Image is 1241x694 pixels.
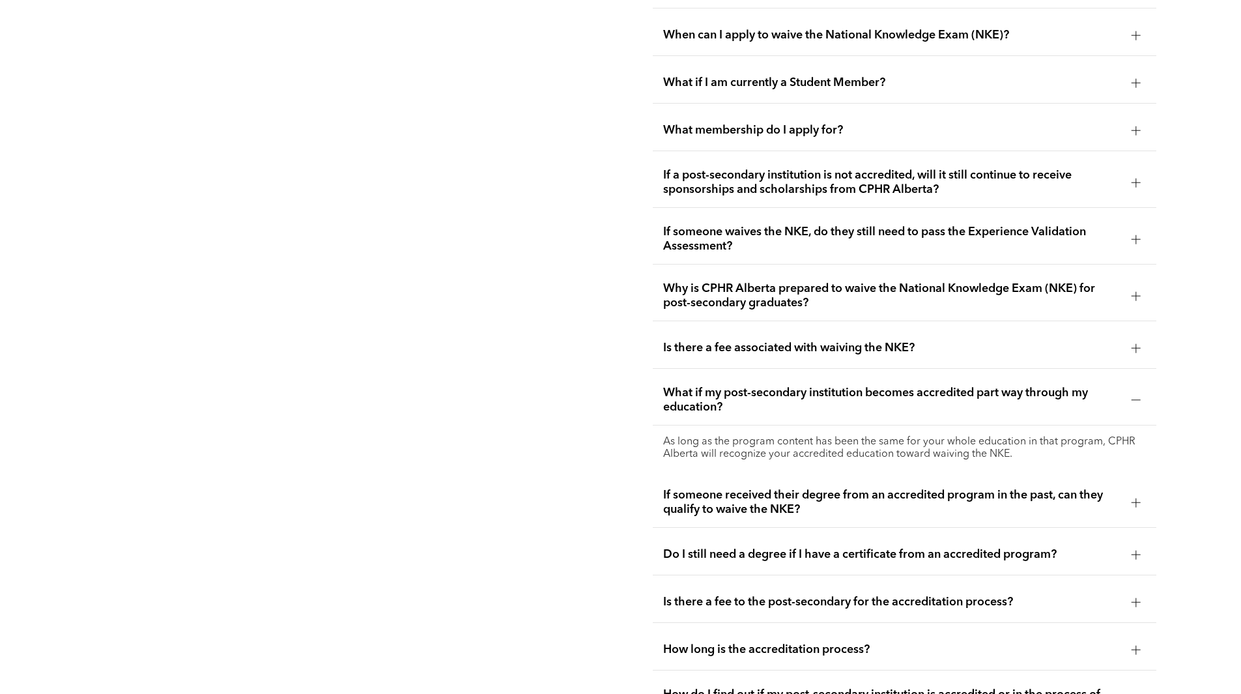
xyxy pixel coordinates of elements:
span: If a post-secondary institution is not accredited, will it still continue to receive sponsorships... [663,168,1121,197]
span: How long is the accreditation process? [663,643,1121,657]
span: What if my post-secondary institution becomes accredited part way through my education? [663,386,1121,414]
span: If someone waives the NKE, do they still need to pass the Experience Validation Assessment? [663,225,1121,253]
span: Why is CPHR Alberta prepared to waive the National Knowledge Exam (NKE) for post-secondary gradua... [663,282,1121,310]
span: What membership do I apply for? [663,123,1121,137]
span: What if I am currently a Student Member? [663,76,1121,90]
p: As long as the program content has been the same for your whole education in that program, CPHR A... [663,436,1146,461]
span: When can I apply to waive the National Knowledge Exam (NKE)? [663,28,1121,42]
span: If someone received their degree from an accredited program in the past, can they qualify to waiv... [663,488,1121,517]
span: Is there a fee associated with waiving the NKE? [663,341,1121,355]
span: Is there a fee to the post-secondary for the accreditation process? [663,595,1121,609]
span: Do I still need a degree if I have a certificate from an accredited program? [663,547,1121,562]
